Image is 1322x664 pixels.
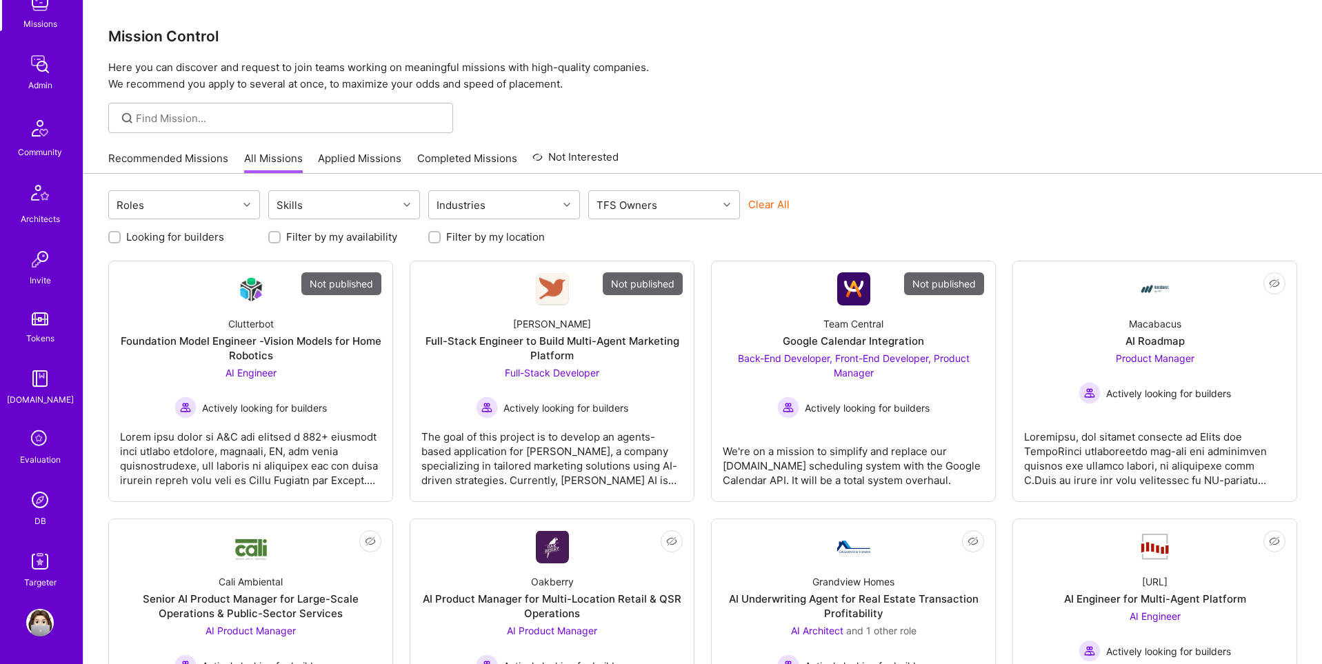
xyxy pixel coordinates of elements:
[403,201,410,208] i: icon Chevron
[1142,574,1168,589] div: [URL]
[26,609,54,636] img: User Avatar
[28,78,52,92] div: Admin
[476,396,498,419] img: Actively looking for builders
[417,151,517,174] a: Completed Missions
[244,151,303,174] a: All Missions
[32,312,48,325] img: tokens
[536,273,569,305] img: Company Logo
[1269,536,1280,547] i: icon EyeClosed
[532,149,619,174] a: Not Interested
[593,195,661,215] div: TFS Owners
[1079,382,1101,404] img: Actively looking for builders
[365,536,376,547] i: icon EyeClosed
[777,396,799,419] img: Actively looking for builders
[120,334,381,363] div: Foundation Model Engineer -Vision Models for Home Robotics
[738,352,970,379] span: Back-End Developer, Front-End Developer, Product Manager
[120,272,381,490] a: Not publishedCompany LogoClutterbotFoundation Model Engineer -Vision Models for Home RoboticsAI E...
[26,365,54,392] img: guide book
[108,151,228,174] a: Recommended Missions
[286,230,397,244] label: Filter by my availability
[234,533,268,561] img: Company Logo
[234,273,268,305] img: Company Logo
[446,230,545,244] label: Filter by my location
[136,111,443,125] input: Find Mission...
[1129,316,1181,331] div: Macabacus
[202,401,327,415] span: Actively looking for builders
[513,316,591,331] div: [PERSON_NAME]
[812,574,894,589] div: Grandview Homes
[531,574,574,589] div: Oakberry
[26,486,54,514] img: Admin Search
[1024,272,1285,490] a: Company LogoMacabacusAI RoadmapProduct Manager Actively looking for buildersActively looking for ...
[226,367,277,379] span: AI Engineer
[1106,386,1231,401] span: Actively looking for builders
[108,59,1297,92] p: Here you can discover and request to join teams working on meaningful missions with high-quality ...
[783,334,924,348] div: Google Calendar Integration
[26,245,54,273] img: Invite
[823,316,883,331] div: Team Central
[273,195,306,215] div: Skills
[748,197,790,212] button: Clear All
[113,195,148,215] div: Roles
[174,396,197,419] img: Actively looking for builders
[26,331,54,345] div: Tokens
[108,28,1297,45] h3: Mission Control
[503,401,628,415] span: Actively looking for builders
[723,592,984,621] div: AI Underwriting Agent for Real Estate Transaction Profitability
[723,201,730,208] i: icon Chevron
[433,195,489,215] div: Industries
[723,272,984,490] a: Not publishedCompany LogoTeam CentralGoogle Calendar IntegrationBack-End Developer, Front-End Dev...
[1116,352,1194,364] span: Product Manager
[723,433,984,487] div: We're on a mission to simplify and replace our [DOMAIN_NAME] scheduling system with the Google Ca...
[34,514,46,528] div: DB
[206,625,296,636] span: AI Product Manager
[26,547,54,575] img: Skill Targeter
[904,272,984,295] div: Not published
[228,316,274,331] div: Clutterbot
[23,609,57,636] a: User Avatar
[1106,644,1231,658] span: Actively looking for builders
[21,212,60,226] div: Architects
[27,426,53,452] i: icon SelectionTeam
[563,201,570,208] i: icon Chevron
[421,419,683,487] div: The goal of this project is to develop an agents-based application for [PERSON_NAME], a company s...
[1139,272,1172,305] img: Company Logo
[318,151,401,174] a: Applied Missions
[23,112,57,145] img: Community
[1024,419,1285,487] div: Loremipsu, dol sitamet consecte ad Elits doe TempoRinci utlaboreetdo mag-ali eni adminimven quisn...
[24,575,57,590] div: Targeter
[805,401,930,415] span: Actively looking for builders
[243,201,250,208] i: icon Chevron
[120,419,381,487] div: Lorem ipsu dolor si A&C adi elitsed d 882+ eiusmodt inci utlabo etdolore, magnaali, EN, adm venia...
[1079,640,1101,662] img: Actively looking for builders
[421,272,683,490] a: Not publishedCompany Logo[PERSON_NAME]Full-Stack Engineer to Build Multi-Agent Marketing Platform...
[421,334,683,363] div: Full-Stack Engineer to Build Multi-Agent Marketing Platform
[23,17,57,31] div: Missions
[30,273,51,288] div: Invite
[219,574,283,589] div: Cali Ambiental
[1064,592,1246,606] div: AI Engineer for Multi-Agent Platform
[837,541,870,553] img: Company Logo
[791,625,843,636] span: AI Architect
[666,536,677,547] i: icon EyeClosed
[1139,532,1172,561] img: Company Logo
[120,592,381,621] div: Senior AI Product Manager for Large-Scale Operations & Public-Sector Services
[119,110,135,126] i: icon SearchGrey
[846,625,917,636] span: and 1 other role
[7,392,74,407] div: [DOMAIN_NAME]
[1125,334,1185,348] div: AI Roadmap
[968,536,979,547] i: icon EyeClosed
[536,531,569,563] img: Company Logo
[20,452,61,467] div: Evaluation
[18,145,62,159] div: Community
[126,230,224,244] label: Looking for builders
[507,625,597,636] span: AI Product Manager
[1130,610,1181,622] span: AI Engineer
[603,272,683,295] div: Not published
[23,179,57,212] img: Architects
[837,272,870,305] img: Company Logo
[301,272,381,295] div: Not published
[1269,278,1280,289] i: icon EyeClosed
[421,592,683,621] div: AI Product Manager for Multi-Location Retail & QSR Operations
[26,50,54,78] img: admin teamwork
